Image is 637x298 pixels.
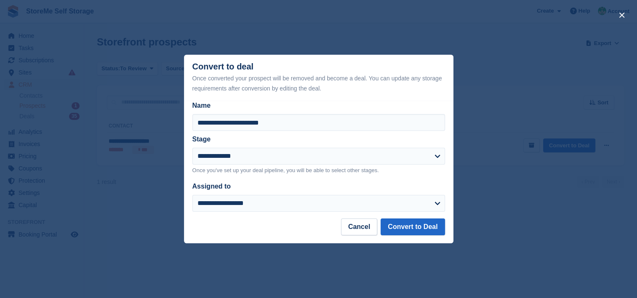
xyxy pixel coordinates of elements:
[192,166,445,175] p: Once you've set up your deal pipeline, you will be able to select other stages.
[192,183,231,190] label: Assigned to
[192,73,445,93] div: Once converted your prospect will be removed and become a deal. You can update any storage requir...
[615,8,629,22] button: close
[341,218,377,235] button: Cancel
[192,136,211,143] label: Stage
[192,62,445,93] div: Convert to deal
[192,101,445,111] label: Name
[381,218,445,235] button: Convert to Deal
